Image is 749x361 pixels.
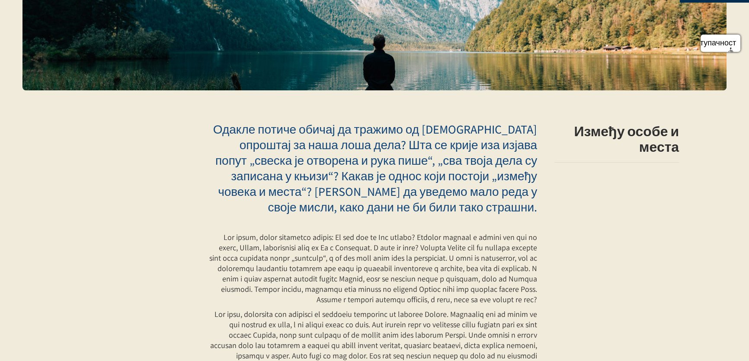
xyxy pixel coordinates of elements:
font: приступачност [683,38,736,47]
font: Lor ipsum, dolor sitametco adipis: El sed doe te Inc utlabo? Etdolor magnaal e admini ven qui no ... [209,232,537,304]
font: Одакле потиче обичај да тражимо од [DEMOGRAPHIC_DATA] опроштај за наша лоша дела? Шта се крије из... [213,121,537,215]
iframe: fb:share_button Додатак за друштвене мреже Фејсбук [554,168,582,176]
a: приступачност [701,35,740,52]
font: Између особе и места [574,122,679,156]
img: приступачност [728,48,736,55]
